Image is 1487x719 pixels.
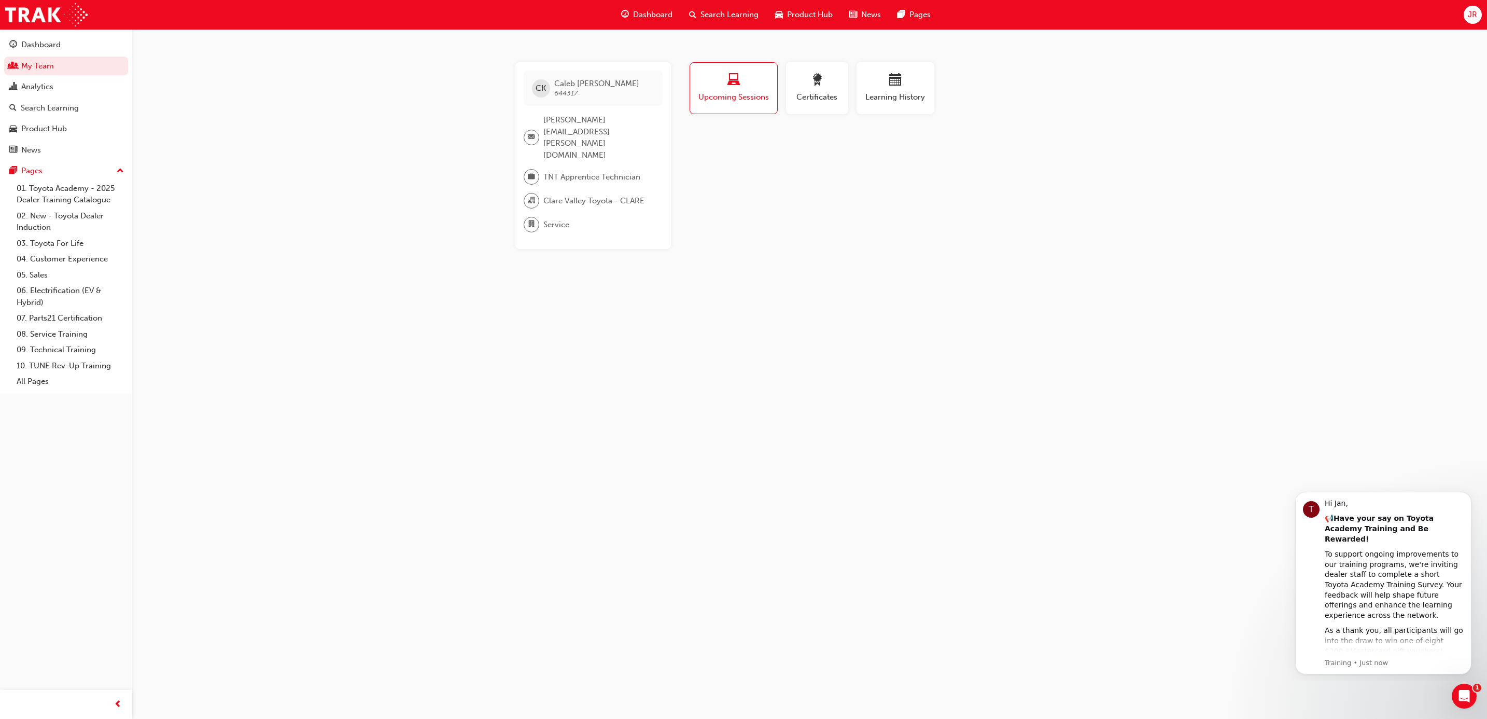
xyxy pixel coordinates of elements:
a: car-iconProduct Hub [767,4,841,25]
img: Trak [5,3,88,26]
div: Dashboard [21,39,61,51]
span: car-icon [9,125,17,134]
a: Analytics [4,77,128,96]
a: news-iconNews [841,4,889,25]
span: Learning History [864,91,927,103]
span: up-icon [117,164,124,178]
span: pages-icon [9,167,17,176]
iframe: Intercom live chat [1452,684,1477,709]
span: 1 [1473,684,1481,692]
a: 09. Technical Training [12,342,128,358]
a: search-iconSearch Learning [681,4,767,25]
span: 644317 [554,89,578,98]
button: JR [1464,6,1482,24]
div: Pages [21,165,43,177]
div: News [21,144,41,156]
span: Pages [909,9,931,21]
span: briefcase-icon [528,170,535,184]
span: Caleb [PERSON_NAME] [554,79,639,88]
span: Certificates [794,91,840,103]
a: News [4,141,128,160]
span: chart-icon [9,82,17,92]
span: email-icon [528,131,535,144]
button: Upcoming Sessions [690,62,778,114]
span: guage-icon [621,8,629,21]
span: department-icon [528,218,535,231]
a: 02. New - Toyota Dealer Induction [12,208,128,236]
span: Upcoming Sessions [698,91,769,103]
a: 01. Toyota Academy - 2025 Dealer Training Catalogue [12,181,128,208]
a: 07. Parts21 Certification [12,310,128,326]
span: JR [1468,9,1477,21]
a: 06. Electrification (EV & Hybrid) [12,283,128,310]
span: pages-icon [897,8,905,21]
a: 03. Toyota For Life [12,236,128,252]
div: Search Learning [21,102,79,114]
button: Pages [4,161,128,181]
span: news-icon [849,8,857,21]
div: Product Hub [21,123,67,135]
span: search-icon [9,104,17,113]
span: CK [536,82,546,94]
span: news-icon [9,146,17,155]
span: Clare Valley Toyota - CLARE [543,195,644,207]
a: Product Hub [4,119,128,139]
span: award-icon [811,74,823,88]
span: News [861,9,881,21]
button: Certificates [786,62,848,114]
iframe: Intercom notifications message [1280,482,1487,681]
span: Product Hub [787,9,833,21]
a: All Pages [12,374,128,390]
span: search-icon [689,8,696,21]
a: Dashboard [4,35,128,54]
button: Learning History [857,62,934,114]
span: car-icon [775,8,783,21]
span: organisation-icon [528,194,535,208]
span: prev-icon [114,698,122,711]
span: TNT Apprentice Technician [543,171,640,183]
span: calendar-icon [889,74,902,88]
span: laptop-icon [727,74,740,88]
span: people-icon [9,62,17,71]
span: [PERSON_NAME][EMAIL_ADDRESS][PERSON_NAME][DOMAIN_NAME] [543,114,654,161]
span: guage-icon [9,40,17,50]
a: 05. Sales [12,267,128,283]
button: DashboardMy TeamAnalyticsSearch LearningProduct HubNews [4,33,128,161]
a: guage-iconDashboard [613,4,681,25]
a: Search Learning [4,99,128,118]
a: 08. Service Training [12,326,128,342]
span: Search Learning [700,9,759,21]
a: My Team [4,57,128,76]
span: Service [543,219,569,231]
span: Dashboard [633,9,672,21]
a: 10. TUNE Rev-Up Training [12,358,128,374]
div: Analytics [21,81,53,93]
a: 04. Customer Experience [12,251,128,267]
a: pages-iconPages [889,4,939,25]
